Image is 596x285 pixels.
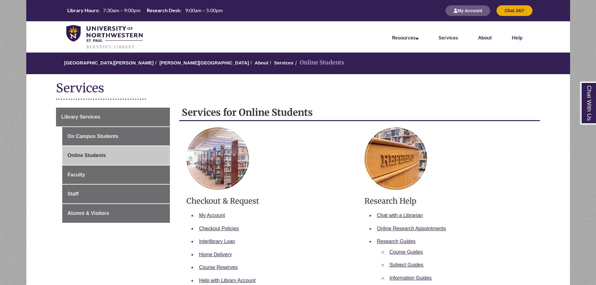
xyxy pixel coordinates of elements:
[446,5,490,16] button: My Account
[255,60,268,65] a: About
[144,7,182,14] th: Research Desk:
[377,213,423,218] a: Chat with a Librarian
[377,239,416,244] a: Research Guides
[103,7,140,13] span: 7:30am – 9:00pm
[392,34,419,40] a: Resources
[199,226,239,231] a: Checkout Policies
[293,58,344,67] li: Online Students
[512,34,522,40] a: Help
[199,213,225,218] a: My Account
[179,104,540,121] h2: Services for Online Students
[390,249,423,255] a: Course Guides
[160,60,249,65] a: [PERSON_NAME][GEOGRAPHIC_DATA]
[274,60,293,65] a: Services
[56,80,540,97] h1: Services
[390,262,424,267] a: Subject Guides
[478,34,492,40] a: About
[62,185,170,203] a: Staff
[497,8,532,13] a: Chat 24/7
[62,165,170,184] a: Faculty
[199,252,232,257] a: Home Delivery
[65,7,225,14] a: Hours Today
[66,25,143,49] img: UNWSP Library Logo
[62,146,170,165] a: Online Students
[64,60,154,65] a: [GEOGRAPHIC_DATA][PERSON_NAME]
[62,204,170,223] a: Alumni & Visitors
[199,278,256,283] a: Help with Library Account
[199,239,235,244] a: Interlibrary Loan
[439,34,458,40] a: Services
[62,127,170,146] a: On Campus Students
[65,7,100,14] th: Library Hours:
[497,5,532,16] button: Chat 24/7
[364,196,533,206] h3: Research Help
[199,265,238,270] a: Course Reserves
[377,226,446,231] a: Online Research Appointments
[61,114,100,120] span: Library Services
[56,108,170,223] div: Guide Page Menu
[56,108,170,126] a: Library Services
[390,275,432,281] a: Information Guides
[186,196,355,206] h3: Checkout & Request
[446,8,490,13] a: My Account
[185,7,223,13] span: 9:00am – 5:00pm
